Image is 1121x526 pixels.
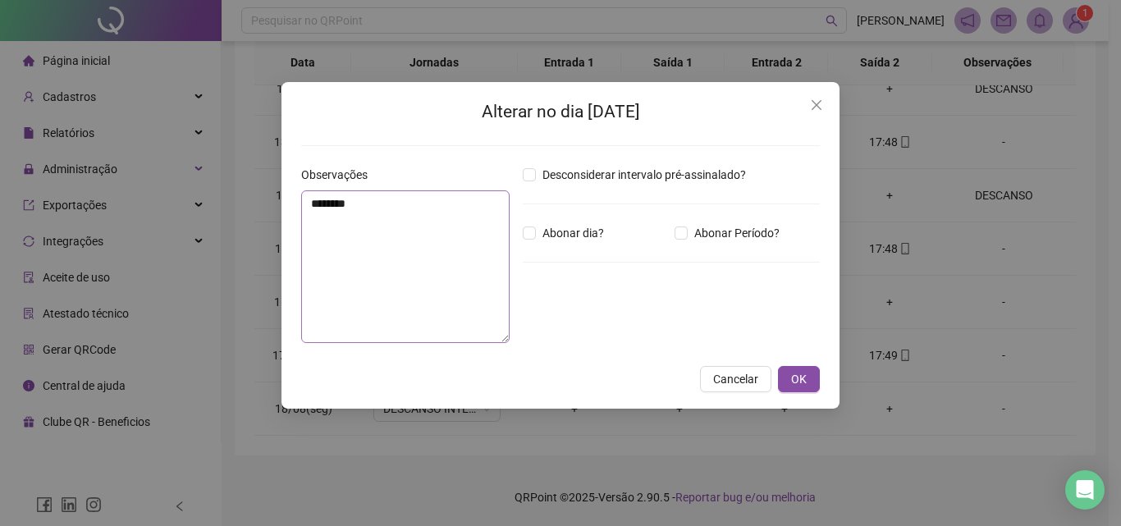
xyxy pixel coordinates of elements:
[301,166,378,184] label: Observações
[791,370,807,388] span: OK
[713,370,758,388] span: Cancelar
[810,98,823,112] span: close
[778,366,820,392] button: OK
[688,224,786,242] span: Abonar Período?
[700,366,771,392] button: Cancelar
[1065,470,1105,510] div: Open Intercom Messenger
[536,166,753,184] span: Desconsiderar intervalo pré-assinalado?
[536,224,611,242] span: Abonar dia?
[301,98,820,126] h2: Alterar no dia [DATE]
[803,92,830,118] button: Close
